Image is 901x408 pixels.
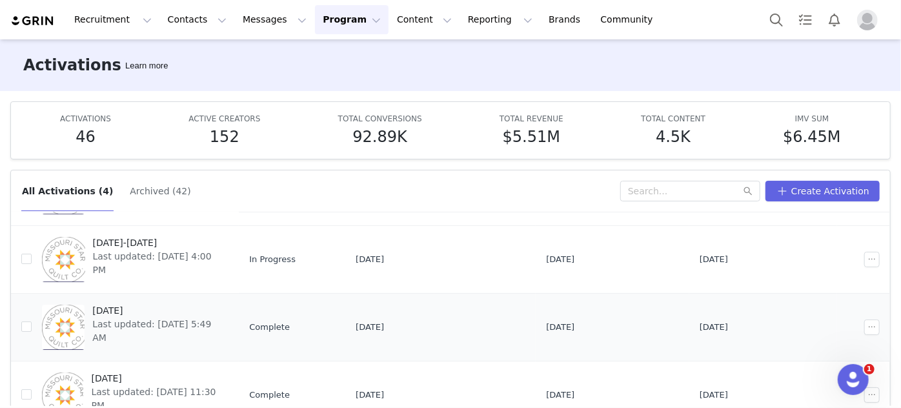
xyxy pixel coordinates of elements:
[700,253,728,266] span: [DATE]
[92,304,221,318] span: [DATE]
[129,181,191,201] button: Archived (42)
[10,15,56,27] img: grin logo
[700,389,728,402] span: [DATE]
[42,234,228,285] a: [DATE]-[DATE]Last updated: [DATE] 4:00 PM
[42,301,228,353] a: [DATE]Last updated: [DATE] 5:49 AM
[352,125,407,148] h5: 92.89K
[92,318,221,345] span: Last updated: [DATE] 5:49 AM
[356,321,384,334] span: [DATE]
[541,5,592,34] a: Brands
[356,389,384,402] span: [DATE]
[249,389,290,402] span: Complete
[76,125,96,148] h5: 46
[744,187,753,196] i: icon: search
[620,181,760,201] input: Search...
[389,5,460,34] button: Content
[93,236,221,250] span: [DATE]-[DATE]
[160,5,234,34] button: Contacts
[795,114,829,123] span: IMV SUM
[123,59,170,72] div: Tooltip anchor
[188,114,260,123] span: ACTIVE CREATORS
[338,114,422,123] span: TOTAL CONVERSIONS
[656,125,691,148] h5: 4.5K
[546,253,574,266] span: [DATE]
[641,114,705,123] span: TOTAL CONTENT
[765,181,880,201] button: Create Activation
[23,54,121,77] h3: Activations
[500,114,563,123] span: TOTAL REVENUE
[460,5,540,34] button: Reporting
[849,10,891,30] button: Profile
[546,321,574,334] span: [DATE]
[210,125,239,148] h5: 152
[838,364,869,395] iframe: Intercom live chat
[593,5,667,34] a: Community
[857,10,878,30] img: placeholder-profile.jpg
[249,253,296,266] span: In Progress
[783,125,840,148] h5: $6.45M
[249,321,290,334] span: Complete
[21,181,114,201] button: All Activations (4)
[762,5,791,34] button: Search
[315,5,389,34] button: Program
[864,364,875,374] span: 1
[91,372,221,385] span: [DATE]
[60,114,111,123] span: ACTIVATIONS
[791,5,820,34] a: Tasks
[700,321,728,334] span: [DATE]
[66,5,159,34] button: Recruitment
[503,125,560,148] h5: $5.51M
[93,250,221,277] span: Last updated: [DATE] 4:00 PM
[820,5,849,34] button: Notifications
[546,389,574,402] span: [DATE]
[356,253,384,266] span: [DATE]
[235,5,314,34] button: Messages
